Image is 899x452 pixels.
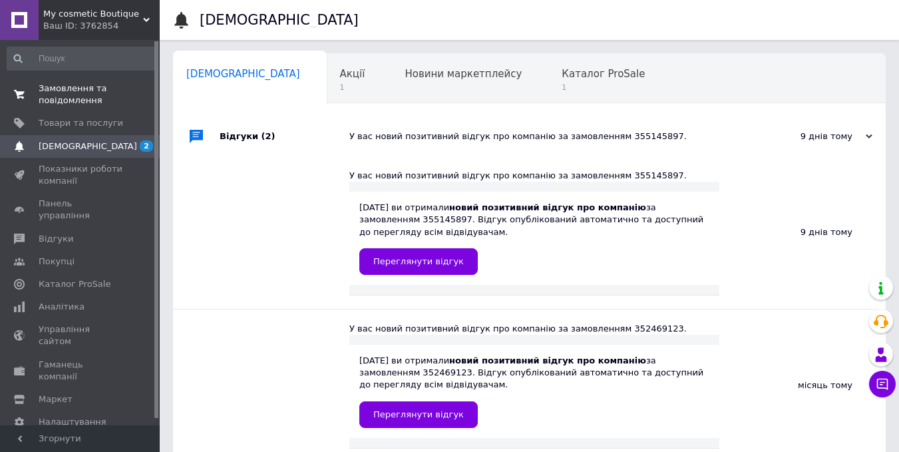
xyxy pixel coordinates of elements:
[349,130,739,142] div: У вас новий позитивний відгук про компанію за замовленням 355145897.
[340,83,365,93] span: 1
[39,83,123,107] span: Замовлення та повідомлення
[359,401,478,428] a: Переглянути відгук
[373,256,464,266] span: Переглянути відгук
[39,301,85,313] span: Аналітика
[39,198,123,222] span: Панель управління
[186,68,300,80] span: [DEMOGRAPHIC_DATA]
[359,248,478,275] a: Переглянути відгук
[739,130,872,142] div: 9 днів тому
[39,278,110,290] span: Каталог ProSale
[140,140,153,152] span: 2
[200,12,359,28] h1: [DEMOGRAPHIC_DATA]
[39,233,73,245] span: Відгуки
[39,359,123,383] span: Гаманець компанії
[43,8,143,20] span: My cosmetic Boutique
[869,371,896,397] button: Чат з покупцем
[359,202,709,275] div: [DATE] ви отримали за замовленням 355145897. Відгук опублікований автоматично та доступний до пер...
[39,393,73,405] span: Маркет
[39,256,75,268] span: Покупці
[39,324,123,347] span: Управління сайтом
[449,202,646,212] b: новий позитивний відгук про компанію
[39,117,123,129] span: Товари та послуги
[719,156,886,309] div: 9 днів тому
[349,170,719,182] div: У вас новий позитивний відгук про компанію за замовленням 355145897.
[43,20,160,32] div: Ваш ID: 3762854
[405,68,522,80] span: Новини маркетплейсу
[7,47,157,71] input: Пошук
[39,140,137,152] span: [DEMOGRAPHIC_DATA]
[449,355,646,365] b: новий позитивний відгук про компанію
[39,163,123,187] span: Показники роботи компанії
[220,116,349,156] div: Відгуки
[340,68,365,80] span: Акції
[562,83,645,93] span: 1
[262,131,275,141] span: (2)
[39,416,106,428] span: Налаштування
[562,68,645,80] span: Каталог ProSale
[349,323,719,335] div: У вас новий позитивний відгук про компанію за замовленням 352469123.
[359,355,709,428] div: [DATE] ви отримали за замовленням 352469123. Відгук опублікований автоматично та доступний до пер...
[373,409,464,419] span: Переглянути відгук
